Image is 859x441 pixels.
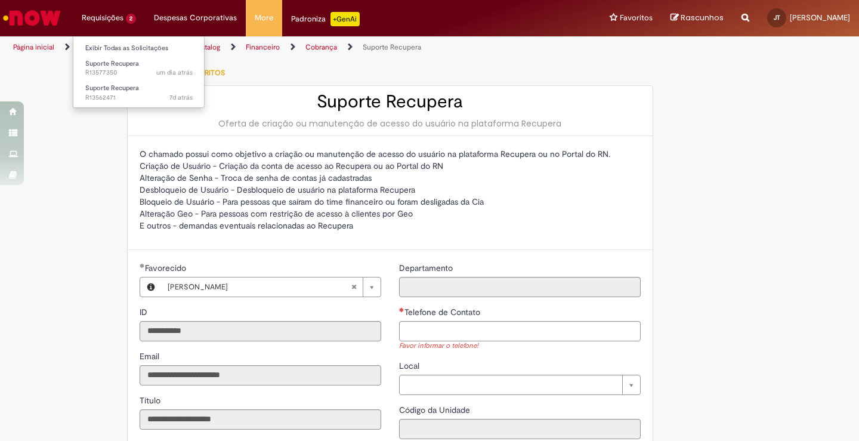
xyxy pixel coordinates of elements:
h2: Suporte Recupera [140,92,641,112]
button: Favorecido, Visualizar este registro JEFFERSON ALVES DA SILVA TEIXEIRA [140,277,162,297]
span: 2 [126,14,136,24]
input: ID [140,321,381,341]
span: Despesas Corporativas [154,12,237,24]
a: Rascunhos [670,13,724,24]
span: Somente leitura - Título [140,395,163,406]
img: ServiceNow [1,6,63,30]
label: Somente leitura - ID [140,306,150,318]
input: Telefone de Contato [399,321,641,341]
span: Necessários - Favorecido [145,263,189,273]
span: Suporte Recupera [85,84,139,92]
span: Rascunhos [681,12,724,23]
p: +GenAi [330,12,360,26]
span: Local [399,360,422,371]
span: Suporte Recupera [85,59,139,68]
span: Favoritos [620,12,653,24]
div: Oferta de criação ou manutenção de acesso do usuário na plataforma Recupera [140,118,641,129]
time: 29/09/2025 14:39:08 [156,68,193,77]
span: [PERSON_NAME] [168,277,351,297]
label: Somente leitura - Título [140,394,163,406]
ul: Trilhas de página [9,36,564,58]
span: Obrigatório Preenchido [140,263,145,268]
a: Aberto R13577350 : Suporte Recupera [73,57,205,79]
p: O chamado possui como objetivo a criação ou manutenção de acesso do usuário na plataforma Recuper... [140,148,641,232]
span: um dia atrás [156,68,193,77]
span: 7d atrás [169,93,193,102]
span: Telefone de Contato [404,307,483,317]
span: Necessários [399,307,404,312]
time: 24/09/2025 11:21:43 [169,93,193,102]
label: Somente leitura - Email [140,350,162,362]
a: Exibir Todas as Solicitações [73,42,205,55]
div: Padroniza [291,12,360,26]
span: R13577350 [85,68,193,78]
a: Financeiro [246,42,280,52]
span: More [255,12,273,24]
span: R13562471 [85,93,193,103]
ul: Requisições [73,36,205,108]
label: Somente leitura - Departamento [399,262,455,274]
a: Cobrança [305,42,337,52]
span: Somente leitura - Departamento [399,263,455,273]
input: Código da Unidade [399,419,641,439]
input: Email [140,365,381,386]
input: Departamento [399,277,641,297]
a: Limpar campo Local [399,375,641,395]
abbr: Limpar campo Favorecido [345,277,363,297]
a: Suporte Recupera [363,42,421,52]
div: Favor informar o telefone! [399,341,641,351]
span: JT [774,14,780,21]
a: [PERSON_NAME]Limpar campo Favorecido [162,277,381,297]
span: [PERSON_NAME] [790,13,850,23]
label: Somente leitura - Código da Unidade [399,404,472,416]
span: Requisições [82,12,123,24]
input: Título [140,409,381,430]
span: Somente leitura - Código da Unidade [399,405,472,415]
span: Somente leitura - ID [140,307,150,317]
a: Página inicial [13,42,54,52]
span: Somente leitura - Email [140,351,162,362]
a: Aberto R13562471 : Suporte Recupera [73,82,205,104]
